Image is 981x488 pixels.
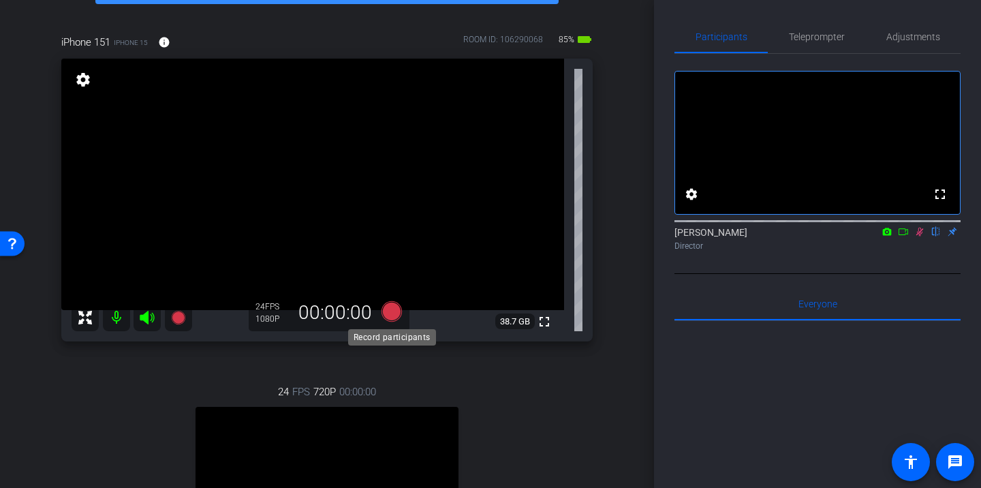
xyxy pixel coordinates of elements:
[74,72,93,88] mat-icon: settings
[696,32,747,42] span: Participants
[463,33,543,53] div: ROOM ID: 106290068
[255,314,290,324] div: 1080P
[495,314,535,330] span: 38.7 GB
[61,35,110,50] span: iPhone 151
[903,454,919,470] mat-icon: accessibility
[674,226,961,252] div: [PERSON_NAME]
[114,37,148,48] span: iPhone 15
[536,314,552,330] mat-icon: fullscreen
[313,384,336,399] span: 720P
[158,36,170,48] mat-icon: info
[265,302,279,311] span: FPS
[798,299,837,309] span: Everyone
[932,186,948,202] mat-icon: fullscreen
[928,225,944,237] mat-icon: flip
[278,384,289,399] span: 24
[292,384,310,399] span: FPS
[348,329,436,346] div: Record participants
[947,454,963,470] mat-icon: message
[255,301,290,312] div: 24
[557,29,576,50] span: 85%
[789,32,845,42] span: Teleprompter
[886,32,940,42] span: Adjustments
[339,384,376,399] span: 00:00:00
[290,301,381,324] div: 00:00:00
[674,240,961,252] div: Director
[576,31,593,48] mat-icon: battery_std
[683,186,700,202] mat-icon: settings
